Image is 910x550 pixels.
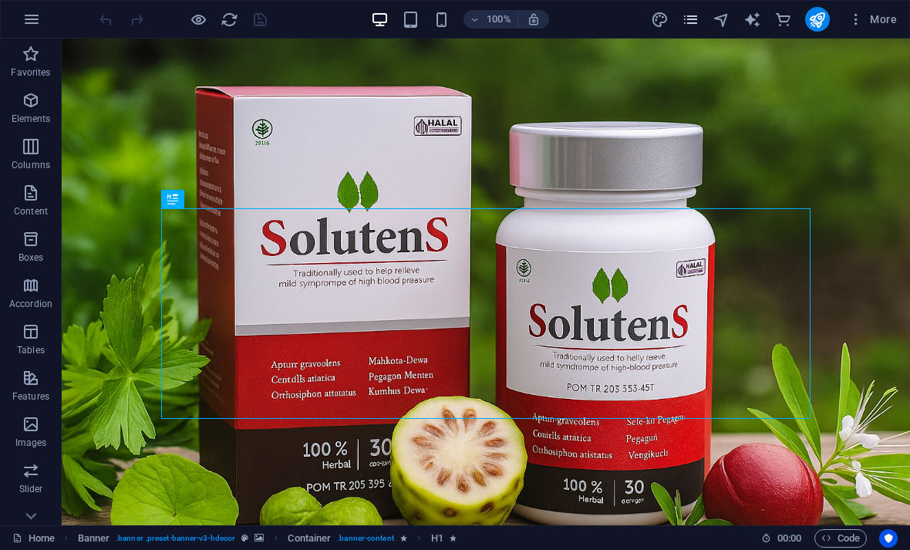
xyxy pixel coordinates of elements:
span: Click to select. Double-click to edit [78,529,110,548]
p: Images [15,437,47,449]
h6: Session time [761,529,802,548]
p: Favorites [11,66,50,79]
p: Tables [17,344,45,356]
i: Element contains an animation [400,534,407,542]
p: Slider [19,483,43,495]
i: This element contains a background [254,534,264,542]
button: pages [682,10,700,29]
p: Accordion [9,298,52,310]
a: Click to cancel selection. Double-click to open Pages [12,529,55,548]
span: : [788,532,790,544]
button: text_generator [743,10,762,29]
i: On resize automatically adjust zoom level to fit chosen device. [527,12,541,26]
button: commerce [774,10,793,29]
span: 00 00 [777,529,801,548]
button: 100% [463,10,518,29]
i: Element contains an animation [450,534,457,542]
nav: breadcrumb [78,529,457,548]
button: publish [805,7,830,32]
button: Click here to leave preview mode and continue editing [189,10,207,29]
h6: 100% [487,10,511,29]
span: Click to select. Double-click to edit [431,529,443,548]
span: Click to select. Double-click to edit [288,529,331,548]
i: Navigator [713,11,730,29]
i: Commerce [774,11,792,29]
span: . banner-content [337,529,393,548]
button: reload [220,10,238,29]
p: Elements [12,113,51,125]
i: Reload page [221,11,238,29]
button: Usercentrics [879,529,898,548]
p: Boxes [19,251,44,264]
p: Content [14,205,48,218]
button: More [842,7,903,32]
p: Features [12,390,49,403]
i: This element is a customizable preset [241,534,248,542]
p: Columns [12,159,50,171]
span: Code [821,529,860,548]
button: navigator [713,10,731,29]
button: Code [814,529,867,548]
button: design [651,10,669,29]
span: . banner .preset-banner-v3-hdecor [116,529,235,548]
i: Design (Ctrl+Alt+Y) [651,11,669,29]
span: More [848,12,897,27]
i: Publish [808,11,826,29]
i: AI Writer [743,11,761,29]
i: Pages (Ctrl+Alt+S) [682,11,699,29]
